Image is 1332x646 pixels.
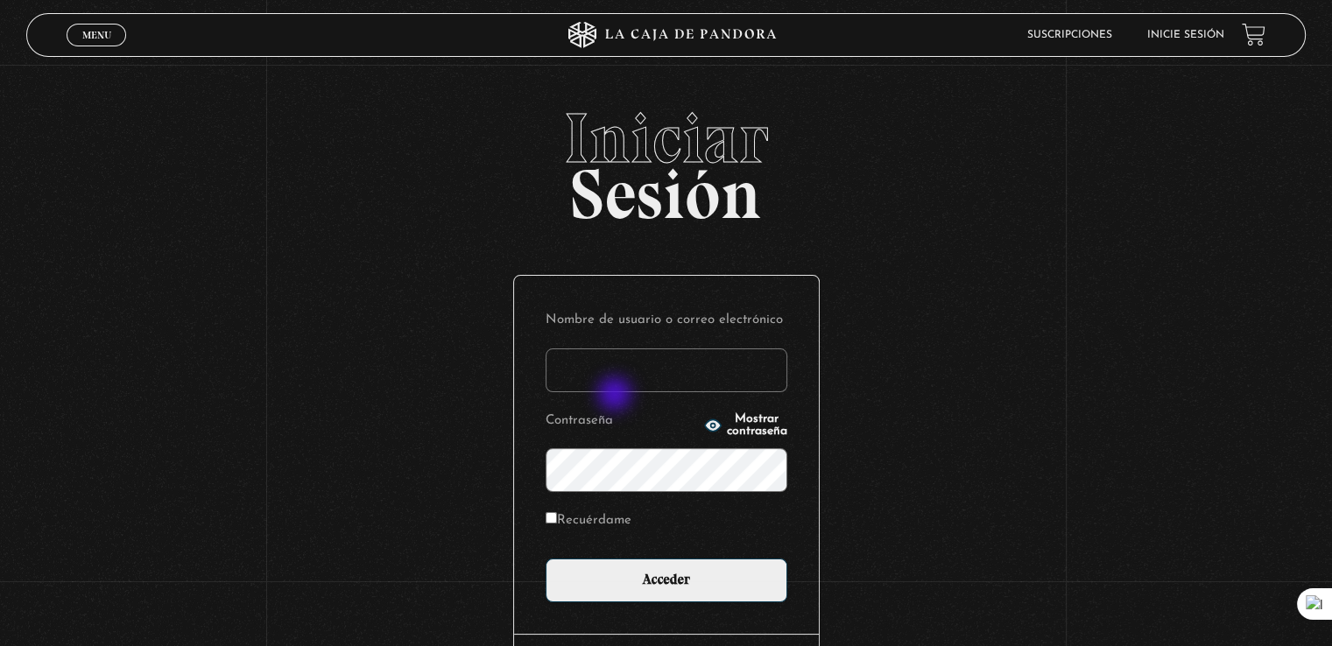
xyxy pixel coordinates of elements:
[26,103,1305,173] span: Iniciar
[76,45,117,57] span: Cerrar
[82,30,111,40] span: Menu
[1147,30,1224,40] a: Inicie sesión
[704,413,787,438] button: Mostrar contraseña
[727,413,787,438] span: Mostrar contraseña
[546,307,787,334] label: Nombre de usuario o correo electrónico
[546,508,631,535] label: Recuérdame
[546,408,699,435] label: Contraseña
[26,103,1305,215] h2: Sesión
[1027,30,1112,40] a: Suscripciones
[546,512,557,523] input: Recuérdame
[1242,23,1265,46] a: View your shopping cart
[546,558,787,602] input: Acceder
